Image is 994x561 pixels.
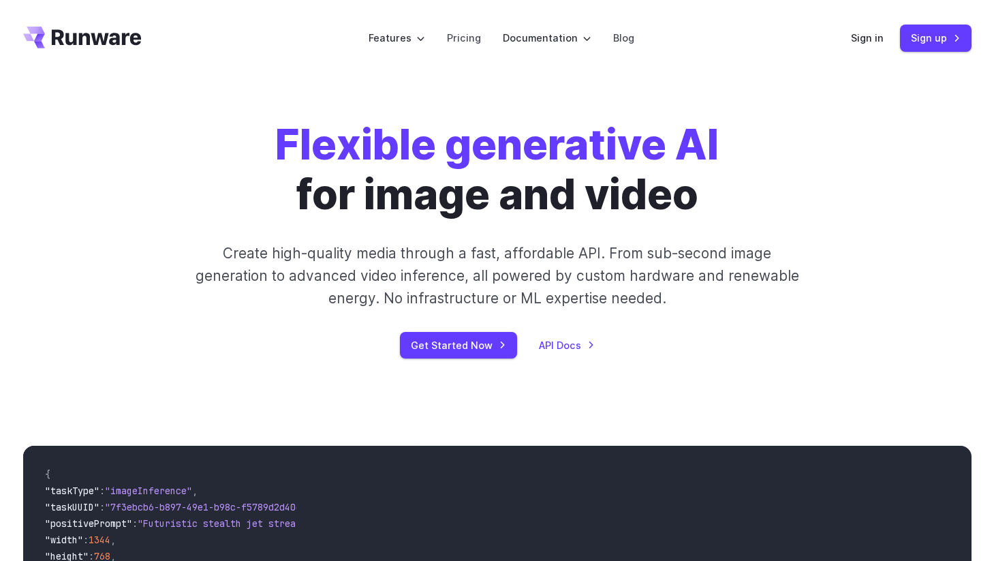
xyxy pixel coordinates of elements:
span: "taskType" [45,485,99,497]
span: : [83,534,89,546]
a: Pricing [447,30,481,46]
span: "width" [45,534,83,546]
span: "imageInference" [105,485,192,497]
span: "positivePrompt" [45,517,132,530]
span: , [192,485,198,497]
span: "7f3ebcb6-b897-49e1-b98c-f5789d2d40d7" [105,501,312,513]
a: Sign up [900,25,972,51]
p: Create high-quality media through a fast, affordable API. From sub-second image generation to adv... [193,242,801,310]
a: Go to / [23,27,142,48]
a: Get Started Now [400,332,517,359]
span: : [132,517,138,530]
span: : [99,501,105,513]
a: Sign in [851,30,884,46]
span: : [99,485,105,497]
label: Documentation [503,30,591,46]
a: Blog [613,30,634,46]
label: Features [369,30,425,46]
a: API Docs [539,337,595,353]
span: 1344 [89,534,110,546]
strong: Flexible generative AI [275,119,719,170]
h1: for image and video [275,120,719,220]
span: , [110,534,116,546]
span: { [45,468,50,481]
span: "taskUUID" [45,501,99,513]
span: "Futuristic stealth jet streaking through a neon-lit cityscape with glowing purple exhaust" [138,517,634,530]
